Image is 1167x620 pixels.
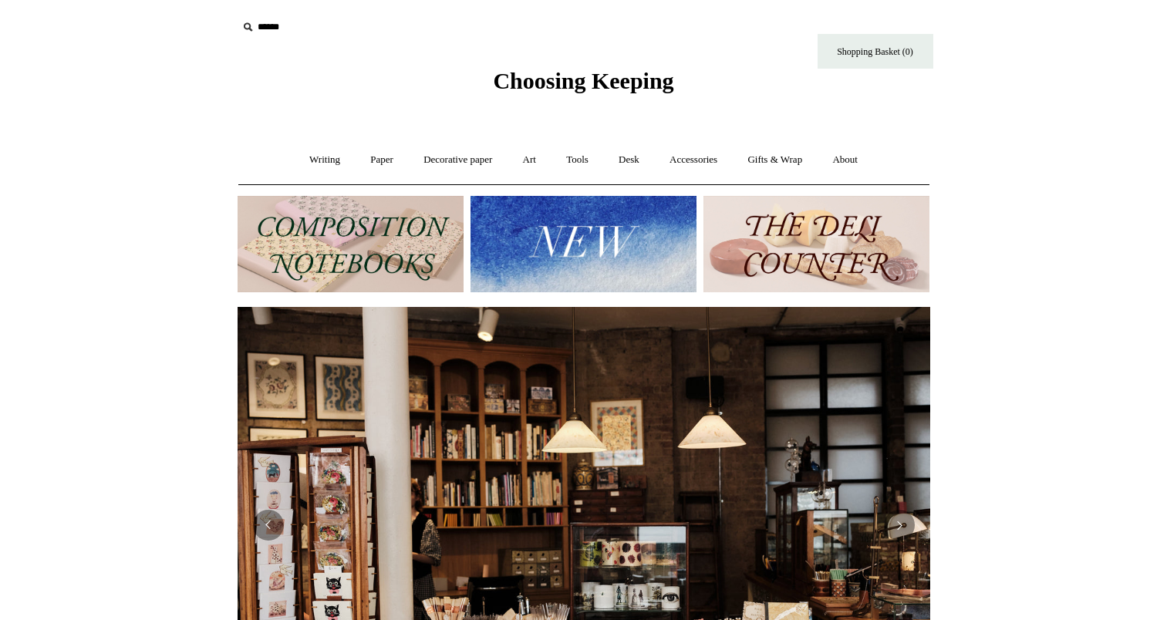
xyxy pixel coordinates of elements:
a: Gifts & Wrap [734,140,816,180]
a: Decorative paper [410,140,506,180]
img: The Deli Counter [703,196,929,292]
img: New.jpg__PID:f73bdf93-380a-4a35-bcfe-7823039498e1 [471,196,696,292]
button: Next [884,510,915,541]
img: 202302 Composition ledgers.jpg__PID:69722ee6-fa44-49dd-a067-31375e5d54ec [238,196,464,292]
a: Writing [295,140,354,180]
a: Paper [356,140,407,180]
a: Tools [552,140,602,180]
a: Art [509,140,550,180]
button: Previous [253,510,284,541]
a: Accessories [656,140,731,180]
a: Choosing Keeping [493,80,673,91]
a: Desk [605,140,653,180]
span: Choosing Keeping [493,68,673,93]
a: Shopping Basket (0) [818,34,933,69]
a: About [818,140,872,180]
